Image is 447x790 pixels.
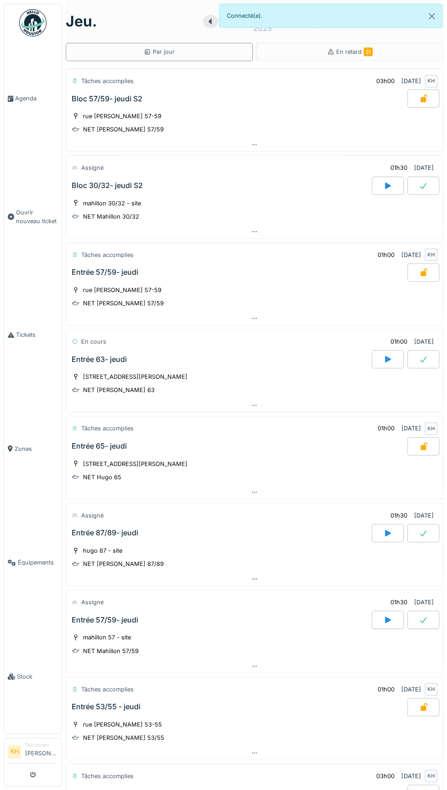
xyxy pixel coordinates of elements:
div: Entrée 57/59- jeudi [72,616,138,624]
div: KH [425,422,437,435]
div: [DATE] [401,77,421,85]
div: Tâches accomplies [81,685,134,694]
div: rue [PERSON_NAME] 57-59 [83,286,161,294]
div: NET Mahillon 30/32 [83,212,139,221]
div: 03h00 [376,772,395,780]
div: KH [425,75,437,88]
div: mahillon 30/32 - site [83,199,141,208]
div: Tâches accomplies [81,772,134,780]
div: [STREET_ADDRESS][PERSON_NAME] [83,372,187,381]
div: 01h00 [390,337,407,346]
div: Bloc 57/59- jeudi S2 [72,94,142,103]
div: [DATE] [414,337,434,346]
div: Entrée 57/59- jeudi [72,268,138,277]
div: [DATE] [414,598,434,607]
div: [DATE] [414,511,434,520]
div: [STREET_ADDRESS][PERSON_NAME] [83,460,187,468]
div: [DATE] [401,772,421,780]
div: 01h00 [378,685,395,694]
a: Zones [4,392,62,506]
div: [DATE] [414,163,434,172]
div: Technicien [25,742,58,748]
h1: jeu. [66,13,97,30]
div: [DATE] [401,685,421,694]
div: [DATE] [401,424,421,433]
div: Entrée 87/89- jeudi [72,528,138,537]
span: Zones [15,445,58,453]
a: Agenda [4,42,62,156]
div: Entrée 63- jeudi [72,355,127,364]
div: 01h30 [390,598,407,607]
div: Tâches accomplies [81,251,134,259]
a: Équipements [4,506,62,620]
span: Agenda [15,94,58,103]
div: rue [PERSON_NAME] 53-55 [83,720,162,729]
span: En retard [336,48,373,55]
div: NET Mahillon 57/59 [83,647,139,655]
div: NET [PERSON_NAME] 57/59 [83,125,164,134]
span: 31 [364,47,373,56]
li: [PERSON_NAME] [25,742,58,761]
button: Close [421,4,442,28]
span: Tickets [16,330,58,339]
a: Stock [4,620,62,734]
div: [DATE] [401,251,421,259]
div: 01h00 [378,424,395,433]
div: Bloc 30/32- jeudi S2 [72,181,143,190]
span: Stock [17,672,58,681]
li: KH [8,745,21,759]
div: KH [425,683,437,696]
div: Par jour [144,47,175,56]
a: KH Technicien[PERSON_NAME] [8,742,58,764]
div: Assigné [81,598,104,607]
div: Connecté(e). [219,4,442,28]
div: KH [425,248,437,261]
div: En cours [81,337,106,346]
div: KH [425,769,437,782]
div: NET [PERSON_NAME] 53/55 [83,733,164,742]
div: 01h00 [378,251,395,259]
div: 03h00 [376,77,395,85]
div: rue [PERSON_NAME] 57-59 [83,112,161,120]
div: hugo 87 - site [83,546,122,555]
div: NET Hugo 65 [83,473,121,481]
div: Entrée 53/55 - jeudi [72,702,140,711]
div: NET [PERSON_NAME] 57/59 [83,299,164,308]
div: 01h30 [390,163,407,172]
span: Ouvrir nouveau ticket [16,208,58,225]
div: Tâches accomplies [81,77,134,85]
div: Assigné [81,511,104,520]
div: 01h30 [390,511,407,520]
a: Ouvrir nouveau ticket [4,156,62,278]
div: 2025 [253,23,272,34]
div: Assigné [81,163,104,172]
div: NET [PERSON_NAME] 87/89 [83,560,164,568]
img: Badge_color-CXgf-gQk.svg [19,9,47,37]
div: mahillon 57 - site [83,633,131,642]
span: Équipements [18,558,58,567]
div: Tâches accomplies [81,424,134,433]
a: Tickets [4,278,62,392]
div: Entrée 65- jeudi [72,442,127,450]
div: NET [PERSON_NAME] 63 [83,386,155,394]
